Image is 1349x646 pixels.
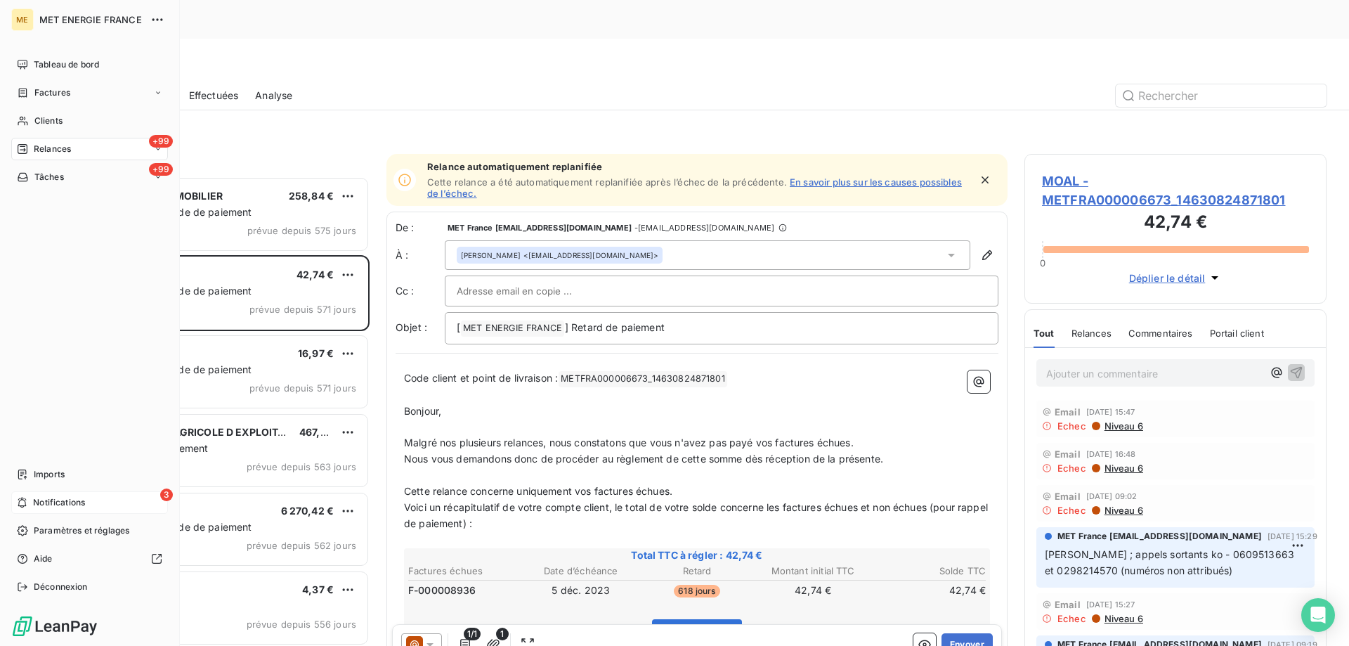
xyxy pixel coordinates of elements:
[404,405,441,417] span: Bonjour,
[408,564,522,579] th: Factures échues
[461,250,521,260] span: [PERSON_NAME]
[34,524,129,537] span: Paramètres et réglages
[1071,328,1112,339] span: Relances
[34,171,64,183] span: Tâches
[523,564,638,579] th: Date d’échéance
[404,501,991,529] span: Voici un récapitulatif de votre compte client, le total de votre solde concerne les factures échu...
[11,53,168,76] a: Tableau de bord
[427,176,962,199] a: En savoir plus sur les causes possibles de l’échec.
[1055,406,1081,418] span: Email
[299,426,342,438] span: 467,65 €
[408,583,476,597] span: F-000008936
[1129,271,1206,285] span: Déplier le détail
[756,564,871,579] th: Montant initial TTC
[34,143,71,155] span: Relances
[149,135,173,148] span: +99
[1116,84,1327,107] input: Rechercher
[247,225,356,236] span: prévue depuis 575 jours
[1267,532,1317,541] span: [DATE] 15:29
[34,553,53,565] span: Aide
[406,548,988,562] span: Total TTC à régler : 42,74 €
[464,628,481,640] span: 1/1
[639,564,754,579] th: Retard
[1103,420,1143,432] span: Niveau 6
[396,321,427,333] span: Objet :
[247,461,356,472] span: prévue depuis 563 jours
[457,280,608,302] input: Adresse email en copie ...
[1103,505,1143,516] span: Niveau 6
[1103,613,1143,624] span: Niveau 6
[1057,530,1262,543] span: MET France [EMAIL_ADDRESS][DOMAIN_NAME]
[11,548,168,570] a: Aide
[289,190,334,202] span: 258,84 €
[1128,328,1193,339] span: Commentaires
[396,248,445,262] label: À :
[1055,491,1081,502] span: Email
[160,489,173,501] span: 3
[404,485,672,497] span: Cette relance concerne uniquement vos factures échues.
[756,583,871,598] td: 42,74 €
[1042,172,1309,209] span: MOAL - METFRA000006673_14630824871801
[559,371,727,387] span: METFRA000006673_14630824871801
[281,505,334,517] span: 6 270,42 €
[189,89,239,103] span: Effectuées
[1042,209,1309,238] h3: 42,74 €
[298,347,334,359] span: 16,97 €
[404,453,883,465] span: Nous vous demandons donc de procéder au règlement de cette somme dès réception de la présente.
[1301,598,1335,632] div: Open Intercom Messenger
[404,372,558,384] span: Code client et point de livraison :
[296,269,334,280] span: 42,74 €
[1057,613,1086,624] span: Echec
[11,166,168,188] a: +99Tâches
[249,382,356,394] span: prévue depuis 571 jours
[461,250,658,260] div: <[EMAIL_ADDRESS][DOMAIN_NAME]>
[1057,420,1086,432] span: Echec
[1125,270,1227,286] button: Déplier le détail
[1040,257,1045,269] span: 0
[247,540,356,551] span: prévue depuis 562 jours
[427,161,970,172] span: Relance automatiquement replanifiée
[1086,408,1135,416] span: [DATE] 15:47
[1057,505,1086,516] span: Echec
[565,321,665,333] span: ] Retard de paiement
[1086,492,1138,500] span: [DATE] 09:02
[11,82,168,104] a: Factures
[1057,463,1086,474] span: Echec
[461,321,564,337] span: MET ENERGIE FRANCE
[396,221,445,235] span: De :
[249,304,356,315] span: prévue depuis 571 jours
[34,86,70,99] span: Factures
[1055,448,1081,460] span: Email
[149,163,173,176] span: +99
[34,468,65,481] span: Imports
[427,176,787,188] span: Cette relance a été automatiquement replanifiée après l’échec de la précédente.
[34,58,99,71] span: Tableau de bord
[11,463,168,486] a: Imports
[247,619,356,630] span: prévue depuis 556 jours
[872,564,986,579] th: Solde TTC
[1210,328,1264,339] span: Portail client
[99,426,335,438] span: GROUPEMENT AGRICOLE D EXPLOITATION EN C
[523,583,638,598] td: 5 déc. 2023
[302,583,334,595] span: 4,37 €
[674,585,719,597] span: 618 jours
[872,583,986,598] td: 42,74 €
[634,224,774,232] span: - [EMAIL_ADDRESS][DOMAIN_NAME]
[255,89,292,103] span: Analyse
[11,138,168,160] a: +99Relances
[1045,548,1297,576] span: [PERSON_NAME] ; appels sortants ko - 0609513663 et 0298214570 (numéros non attribués)
[396,284,445,298] label: Cc :
[448,224,632,232] span: MET France [EMAIL_ADDRESS][DOMAIN_NAME]
[33,496,85,509] span: Notifications
[11,519,168,542] a: Paramètres et réglages
[11,110,168,132] a: Clients
[496,628,509,640] span: 1
[1086,600,1135,609] span: [DATE] 15:27
[34,581,88,593] span: Déconnexion
[1055,599,1081,610] span: Email
[457,321,460,333] span: [
[11,615,98,638] img: Logo LeanPay
[404,437,854,448] span: Malgré nos plusieurs relances, nous constatons que vous n'avez pas payé vos factures échues.
[1086,450,1136,458] span: [DATE] 16:48
[1034,328,1055,339] span: Tout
